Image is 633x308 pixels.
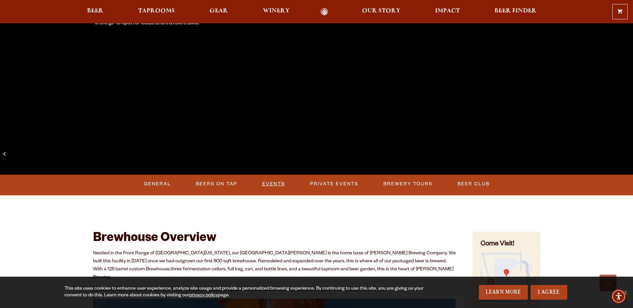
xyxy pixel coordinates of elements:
[210,8,228,14] span: Gear
[205,8,232,16] a: Gear
[193,176,240,192] a: Beers on Tap
[358,8,405,16] a: Our Story
[600,275,616,291] a: Scroll to top
[531,285,567,300] a: I Agree
[93,267,453,280] span: three fermentation cellars, full keg, can, and bottle lines, and a beautiful taproom and beer gar...
[481,251,532,302] img: Small thumbnail of location on map
[362,8,400,14] span: Our Story
[490,8,541,16] a: Beer Finder
[479,285,528,300] a: Learn More
[611,289,626,304] div: Accessibility Menu
[381,176,435,192] a: Brewery Tours
[93,250,456,282] p: Nestled in the Front Range of [GEOGRAPHIC_DATA][US_STATE], our [GEOGRAPHIC_DATA][PERSON_NAME] is ...
[87,8,103,14] span: Beer
[189,293,218,298] a: privacy policy
[93,232,456,246] h2: Brewhouse Overview
[495,8,537,14] span: Beer Finder
[138,8,175,14] span: Taprooms
[260,176,288,192] a: Events
[307,176,361,192] a: Private Events
[435,8,460,14] span: Impact
[455,176,492,192] a: Beer Club
[481,240,532,249] h4: Come Visit!
[134,8,179,16] a: Taprooms
[259,8,294,16] a: Winery
[64,286,424,299] div: This site uses cookies to enhance user experience, analyze site usage and provide a personalized ...
[431,8,464,16] a: Impact
[141,176,174,192] a: General
[312,8,337,16] a: Odell Home
[83,8,108,16] a: Beer
[263,8,290,14] span: Winery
